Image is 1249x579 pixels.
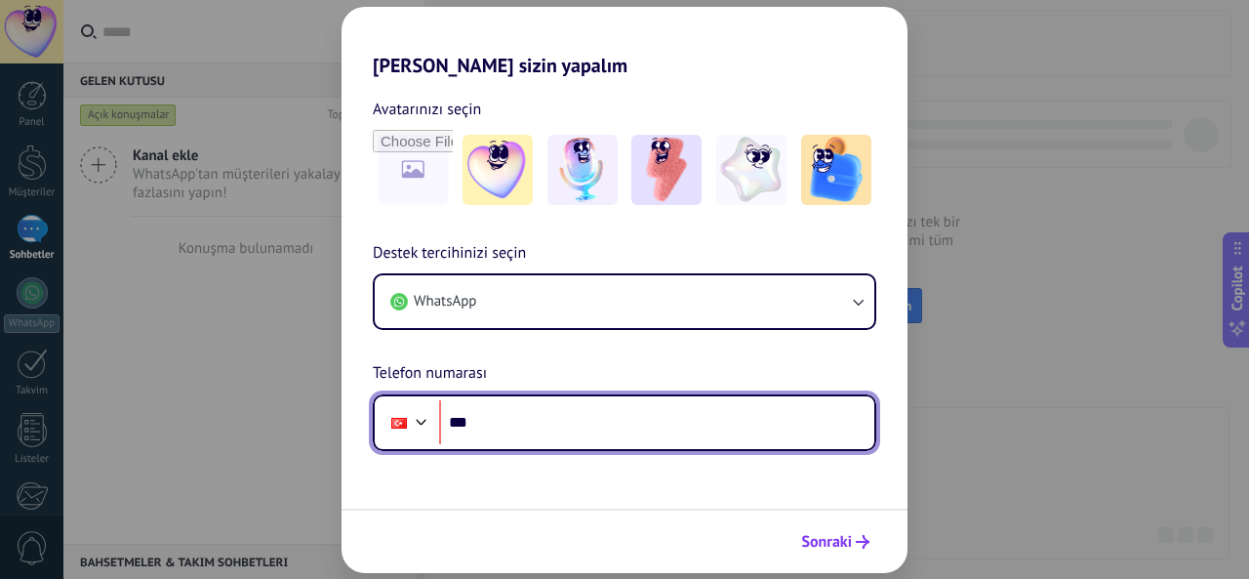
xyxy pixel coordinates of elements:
span: Destek tercihinizi seçin [373,241,526,267]
img: -3.jpeg [631,135,702,205]
span: Telefon numarası [373,361,487,387]
h2: [PERSON_NAME] sizin yapalım [342,7,907,77]
div: Turkey: + 90 [381,402,418,443]
button: Sonraki [792,525,878,558]
img: -1.jpeg [463,135,533,205]
button: WhatsApp [375,275,874,328]
img: -5.jpeg [801,135,871,205]
span: WhatsApp [414,292,476,311]
img: -4.jpeg [716,135,786,205]
span: Avatarınızı seçin [373,97,481,122]
span: Sonraki [801,535,852,549]
img: -2.jpeg [547,135,618,205]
